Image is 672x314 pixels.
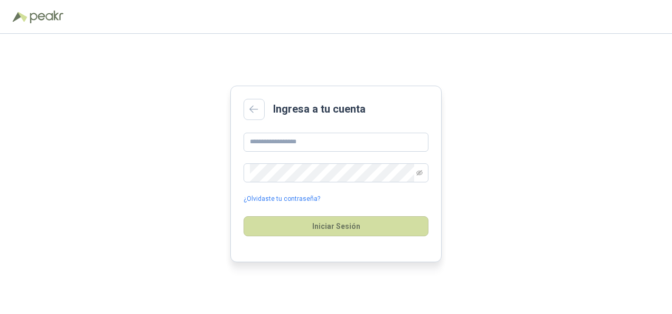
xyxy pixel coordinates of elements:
span: eye-invisible [416,170,423,176]
img: Logo [13,12,27,22]
h2: Ingresa a tu cuenta [273,101,366,117]
a: ¿Olvidaste tu contraseña? [244,194,320,204]
img: Peakr [30,11,63,23]
button: Iniciar Sesión [244,216,428,236]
